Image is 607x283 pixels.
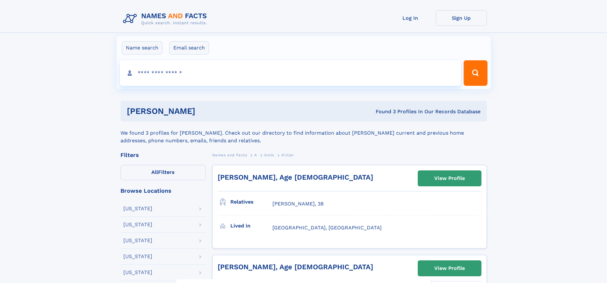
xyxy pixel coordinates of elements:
[218,263,373,271] a: [PERSON_NAME], Age [DEMOGRAPHIC_DATA]
[120,122,487,145] div: We found 3 profiles for [PERSON_NAME]. Check out our directory to find information about [PERSON_...
[230,220,272,231] h3: Lived in
[123,270,152,275] div: [US_STATE]
[120,165,206,180] label: Filters
[123,238,152,243] div: [US_STATE]
[264,151,274,159] a: Amin
[123,254,152,259] div: [US_STATE]
[230,197,272,207] h3: Relatives
[464,60,487,86] button: Search Button
[272,200,324,207] a: [PERSON_NAME], 38
[120,188,206,194] div: Browse Locations
[281,153,294,157] span: Kirtan
[120,10,212,27] img: Logo Names and Facts
[434,171,465,186] div: View Profile
[218,173,373,181] a: [PERSON_NAME], Age [DEMOGRAPHIC_DATA]
[272,225,382,231] span: [GEOGRAPHIC_DATA], [GEOGRAPHIC_DATA]
[120,152,206,158] div: Filters
[264,153,274,157] span: Amin
[123,206,152,211] div: [US_STATE]
[434,261,465,276] div: View Profile
[418,171,481,186] a: View Profile
[122,41,163,55] label: Name search
[285,108,481,115] div: Found 3 Profiles In Our Records Database
[151,169,158,175] span: All
[254,153,257,157] span: A
[123,222,152,227] div: [US_STATE]
[385,10,436,26] a: Log In
[169,41,209,55] label: Email search
[254,151,257,159] a: A
[120,60,461,86] input: search input
[212,151,247,159] a: Names and Facts
[436,10,487,26] a: Sign Up
[127,107,285,115] h1: [PERSON_NAME]
[418,261,481,276] a: View Profile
